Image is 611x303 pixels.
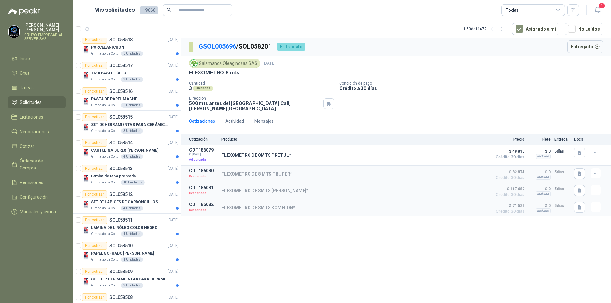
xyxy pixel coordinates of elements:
[82,242,107,250] div: Por cotizar
[91,96,137,102] p: PASTA DE PAPEL MACHÉ
[82,293,107,301] div: Por cotizar
[536,175,551,180] div: Incluido
[82,226,90,234] img: Company Logo
[8,82,66,94] a: Tareas
[24,33,66,41] p: GRUPO EMPRESARIAL SERVER SAS
[91,128,120,134] p: Gimnasio La Colina
[121,257,143,262] div: 1 Unidades
[168,269,179,275] p: [DATE]
[277,43,305,51] div: En tránsito
[263,60,276,66] p: [DATE]
[168,63,179,69] p: [DATE]
[493,202,524,210] span: $ 71.521
[109,269,133,274] p: SOL058509
[109,244,133,248] p: SOL058510
[493,155,524,159] span: Crédito 30 días
[221,171,292,176] p: FLEXOMETRO DE 8 MTS TRUPER*
[91,257,120,262] p: Gimnasio La Colina
[20,55,30,62] span: Inicio
[82,36,107,44] div: Por cotizar
[91,231,120,237] p: Gimnasio La Colina
[221,137,489,141] p: Producto
[8,52,66,65] a: Inicio
[73,111,181,136] a: Por cotizarSOL058515[DATE] Company LogoSET DE HERRAMIENTAS PARA CERÁMICA EN MADERAGimnasio La Col...
[554,202,570,210] p: 5 días
[189,118,215,125] div: Cotizaciones
[109,38,133,42] p: SOL058518
[91,70,126,76] p: TIZA PASTEL ÓLEO
[82,268,107,275] div: Por cotizar
[189,168,218,173] p: COT186080
[8,26,20,38] img: Company Logo
[189,100,321,111] p: 500 mts antes del [GEOGRAPHIC_DATA] Cali , [PERSON_NAME][GEOGRAPHIC_DATA]
[20,84,34,91] span: Tareas
[82,216,107,224] div: Por cotizar
[554,137,570,141] p: Entrega
[168,243,179,249] p: [DATE]
[82,201,90,208] img: Company Logo
[82,165,107,172] div: Por cotizar
[8,126,66,138] a: Negociaciones
[20,114,43,121] span: Licitaciones
[189,173,218,180] p: Descartada
[82,175,90,182] img: Company Logo
[94,5,135,15] h1: Mis solicitudes
[73,188,181,214] a: Por cotizarSOL058512[DATE] Company LogoSET DE LÁPICES DE CARBONCILLOSGimnasio La Colina4 Unidades
[20,194,48,201] span: Configuración
[121,154,143,159] div: 4 Unidades
[20,208,56,215] span: Manuales y ayuda
[109,295,133,300] p: SOL058508
[528,202,551,210] p: $ 0
[82,190,107,198] div: Por cotizar
[554,148,570,155] p: 5 días
[221,153,291,158] p: FLEXOMETRO DE 8MTS PRETUL*
[91,180,120,185] p: Gimnasio La Colina
[189,81,334,86] p: Cantidad
[73,59,181,85] a: Por cotizarSOL058517[DATE] Company LogoTIZA PASTEL ÓLEOGimnasio La Colina2 Unidades
[109,115,133,119] p: SOL058515
[254,118,274,125] div: Mensajes
[8,67,66,79] a: Chat
[167,8,171,12] span: search
[91,225,158,231] p: LÁMINA DE LINÓLEO COLOR NEGRO
[199,43,236,50] a: GSOL005696
[493,176,524,180] span: Crédito 30 días
[91,148,158,154] p: CARTULINA DUREX [PERSON_NAME]
[109,63,133,68] p: SOL058517
[82,46,90,54] img: Company Logo
[528,148,551,155] p: $ 0
[493,137,524,141] p: Precio
[121,77,143,82] div: 2 Unidades
[189,96,321,100] p: Dirección
[82,113,107,121] div: Por cotizar
[565,23,603,35] button: No Leídos
[528,137,551,141] p: Flete
[512,23,559,35] button: Asignado a mi
[168,217,179,223] p: [DATE]
[109,141,133,145] p: SOL058514
[121,180,145,185] div: 18 Unidades
[8,111,66,123] a: Licitaciones
[73,265,181,291] a: Por cotizarSOL058509[DATE] Company LogoSET DE 7 HERRAMIENTAS PARA CERÁMICA, [PERSON_NAME]Gimnasio...
[339,81,608,86] p: Condición de pago
[493,193,524,196] span: Crédito 30 días
[82,278,90,286] img: Company Logo
[554,168,570,176] p: 5 días
[189,153,218,156] span: C: [DATE]
[168,191,179,197] p: [DATE]
[109,89,133,93] p: SOL058516
[528,185,551,193] p: $ 0
[493,168,524,176] span: $ 82.874
[189,148,218,153] p: COT186079
[598,3,605,9] span: 1
[190,60,197,67] img: Company Logo
[574,137,587,141] p: Docs
[73,136,181,162] a: Por cotizarSOL058514[DATE] Company LogoCARTULINA DUREX [PERSON_NAME]Gimnasio La Colina4 Unidades
[221,188,308,193] p: FLEXOMETRO DE 8MTS [PERSON_NAME]*
[82,123,90,131] img: Company Logo
[528,168,551,176] p: $ 0
[567,40,604,53] button: Entregado
[121,103,143,108] div: 6 Unidades
[8,140,66,152] a: Cotizar
[91,45,124,51] p: PORCELANICRON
